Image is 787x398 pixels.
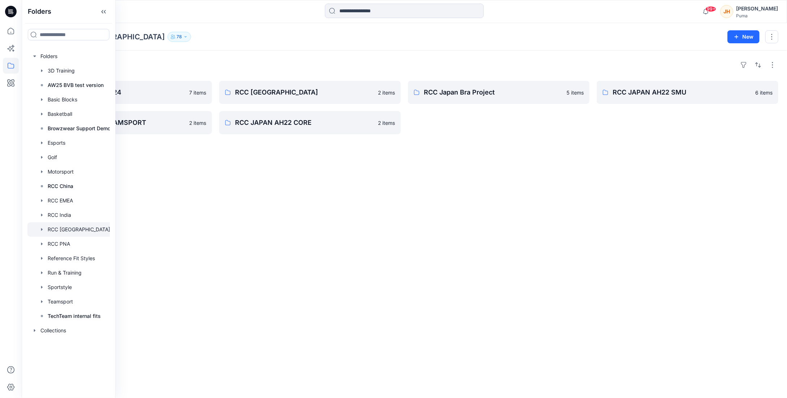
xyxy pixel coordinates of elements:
a: RCC [GEOGRAPHIC_DATA]2 items [219,81,401,104]
p: RCC Japan Bra Project [424,87,562,97]
p: 2 items [378,89,395,96]
p: 2 items [378,119,395,127]
p: 78 [177,33,182,41]
span: 99+ [705,6,716,12]
div: Puma [736,13,778,18]
p: 5 items [566,89,584,96]
p: Browzwear Support Demo [48,124,110,133]
a: RCC JAPAN AH22 TEAMSPORT2 items [30,111,212,134]
p: RCC China [48,182,73,191]
p: 2 items [189,119,206,127]
p: RCC JAPAN AH22 SMU [613,87,751,97]
button: New [727,30,760,43]
button: 78 [168,32,191,42]
p: RCC [GEOGRAPHIC_DATA] [72,32,165,42]
p: VStitcher Training 2024 [46,87,185,97]
a: RCC JAPAN AH22 CORE2 items [219,111,401,134]
p: TechTeam internal fits [48,312,101,320]
p: RCC JAPAN AH22 TEAMSPORT [46,118,185,128]
a: RCC Japan Bra Project5 items [408,81,590,104]
a: VStitcher Training 20247 items [30,81,212,104]
div: [PERSON_NAME] [736,4,778,13]
p: RCC [GEOGRAPHIC_DATA] [235,87,374,97]
p: RCC JAPAN AH22 CORE [235,118,374,128]
p: AW25 BVB test version [48,81,104,89]
p: 7 items [189,89,206,96]
div: JH [720,5,733,18]
a: RCC JAPAN AH22 SMU6 items [597,81,778,104]
p: 6 items [755,89,773,96]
